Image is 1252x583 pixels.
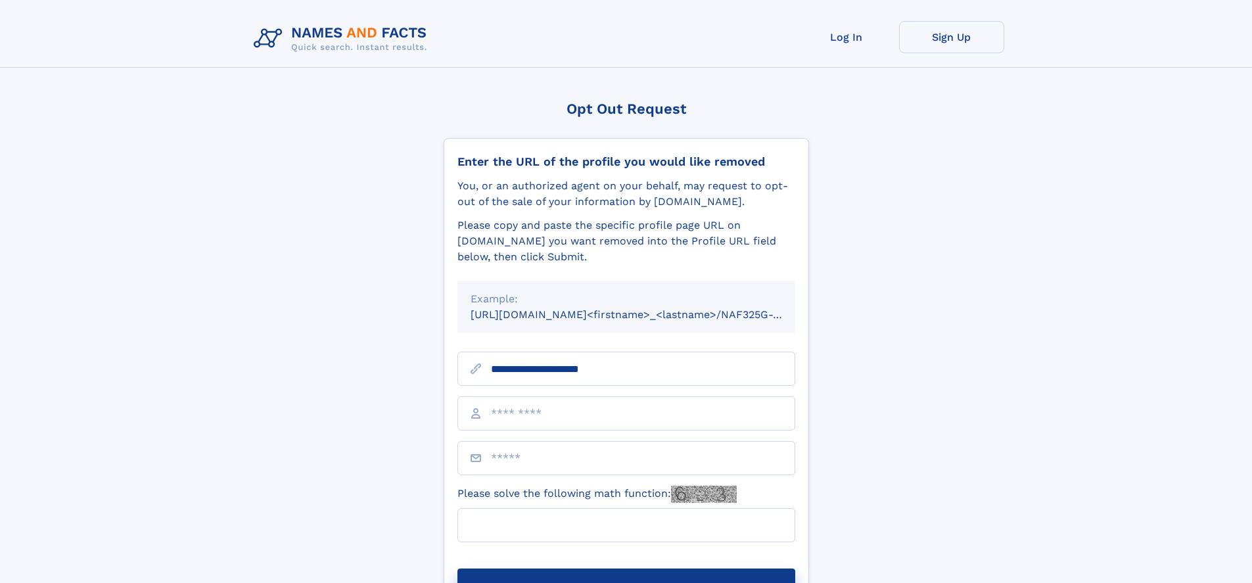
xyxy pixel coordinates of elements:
div: Enter the URL of the profile you would like removed [457,154,795,169]
a: Sign Up [899,21,1004,53]
label: Please solve the following math function: [457,486,737,503]
small: [URL][DOMAIN_NAME]<firstname>_<lastname>/NAF325G-xxxxxxxx [471,308,820,321]
div: Example: [471,291,782,307]
img: Logo Names and Facts [248,21,438,57]
div: Opt Out Request [444,101,809,117]
div: You, or an authorized agent on your behalf, may request to opt-out of the sale of your informatio... [457,178,795,210]
div: Please copy and paste the specific profile page URL on [DOMAIN_NAME] you want removed into the Pr... [457,218,795,265]
a: Log In [794,21,899,53]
